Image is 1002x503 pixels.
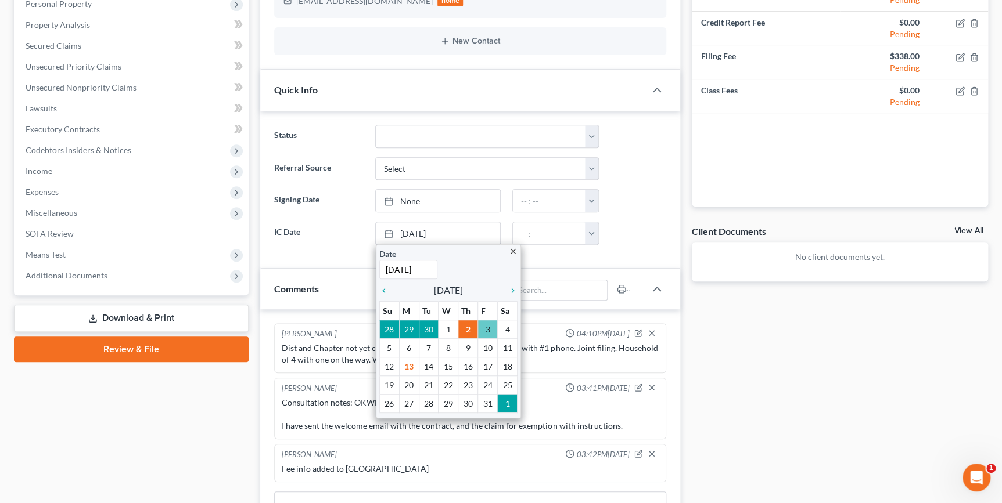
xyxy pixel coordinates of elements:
[26,61,121,71] span: Unsecured Priority Claims
[439,338,458,357] td: 8
[692,79,840,113] td: Class Fees
[439,394,458,412] td: 29
[497,301,517,320] th: Sa
[458,375,478,394] td: 23
[692,12,840,45] td: Credit Report Fee
[274,283,319,294] span: Comments
[26,166,52,176] span: Income
[282,383,337,395] div: [PERSON_NAME]
[434,283,463,297] span: [DATE]
[26,249,66,259] span: Means Test
[577,328,630,339] span: 04:10PM[DATE]
[16,77,249,98] a: Unsecured Nonpriority Claims
[282,342,658,366] div: Dist and Chapter not yet confirmed. Clients facing a garni. Starting with #1 phone. Joint filing....
[577,383,630,394] span: 03:41PM[DATE]
[379,286,394,295] i: chevron_left
[458,394,478,412] td: 30
[376,222,500,244] a: [DATE]
[458,357,478,375] td: 16
[26,103,57,113] span: Lawsuits
[268,125,369,148] label: Status
[268,189,369,212] label: Signing Date
[458,338,478,357] td: 9
[282,328,337,340] div: [PERSON_NAME]
[399,375,419,394] td: 20
[379,338,399,357] td: 5
[419,301,439,320] th: Tu
[478,375,498,394] td: 24
[399,394,419,412] td: 27
[478,301,498,320] th: F
[399,320,419,338] td: 29
[379,320,399,338] td: 28
[478,394,498,412] td: 31
[419,394,439,412] td: 28
[26,208,77,218] span: Miscellaneous
[849,96,920,108] div: Pending
[379,301,399,320] th: Su
[478,357,498,375] td: 17
[376,190,500,212] a: None
[497,320,517,338] td: 4
[497,338,517,357] td: 11
[399,301,419,320] th: M
[513,190,586,212] input: -- : --
[26,124,100,134] span: Executory Contracts
[14,305,249,332] a: Download & Print
[849,62,920,74] div: Pending
[399,357,419,375] td: 13
[458,301,478,320] th: Th
[439,320,458,338] td: 1
[439,301,458,320] th: W
[282,397,658,432] div: Consultation notes: OKWB 7 $1900. I have sent the welcome email with the contract, and the claim ...
[497,394,517,412] td: 1
[502,286,518,295] i: chevron_right
[497,357,517,375] td: 18
[274,84,318,95] span: Quick Info
[16,35,249,56] a: Secured Claims
[513,222,586,244] input: -- : --
[419,357,439,375] td: 14
[577,449,630,460] span: 03:42PM[DATE]
[502,283,518,297] a: chevron_right
[509,247,518,256] i: close
[458,320,478,338] td: 2
[399,338,419,357] td: 6
[478,338,498,357] td: 10
[701,251,979,263] p: No client documents yet.
[692,45,840,79] td: Filing Fee
[26,187,59,197] span: Expenses
[379,283,394,297] a: chevron_left
[26,82,137,92] span: Unsecured Nonpriority Claims
[478,320,498,338] td: 3
[419,338,439,357] td: 7
[26,270,107,280] span: Additional Documents
[439,357,458,375] td: 15
[16,98,249,119] a: Lawsuits
[849,85,920,96] div: $0.00
[439,375,458,394] td: 22
[26,229,74,238] span: SOFA Review
[26,145,131,155] span: Codebtors Insiders & Notices
[849,28,920,40] div: Pending
[379,357,399,375] td: 12
[954,227,983,235] a: View All
[379,375,399,394] td: 19
[16,56,249,77] a: Unsecured Priority Claims
[26,41,81,50] span: Secured Claims
[16,119,249,140] a: Executory Contracts
[268,222,369,245] label: IC Date
[849,50,920,62] div: $338.00
[963,464,990,491] iframe: Intercom live chat
[497,375,517,394] td: 25
[379,248,396,260] label: Date
[419,320,439,338] td: 30
[14,336,249,362] a: Review & File
[509,244,518,258] a: close
[692,225,766,237] div: Client Documents
[268,157,369,180] label: Referral Source
[986,464,996,473] span: 1
[282,449,337,461] div: [PERSON_NAME]
[282,463,658,475] div: Fee info added to [GEOGRAPHIC_DATA]
[849,17,920,28] div: $0.00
